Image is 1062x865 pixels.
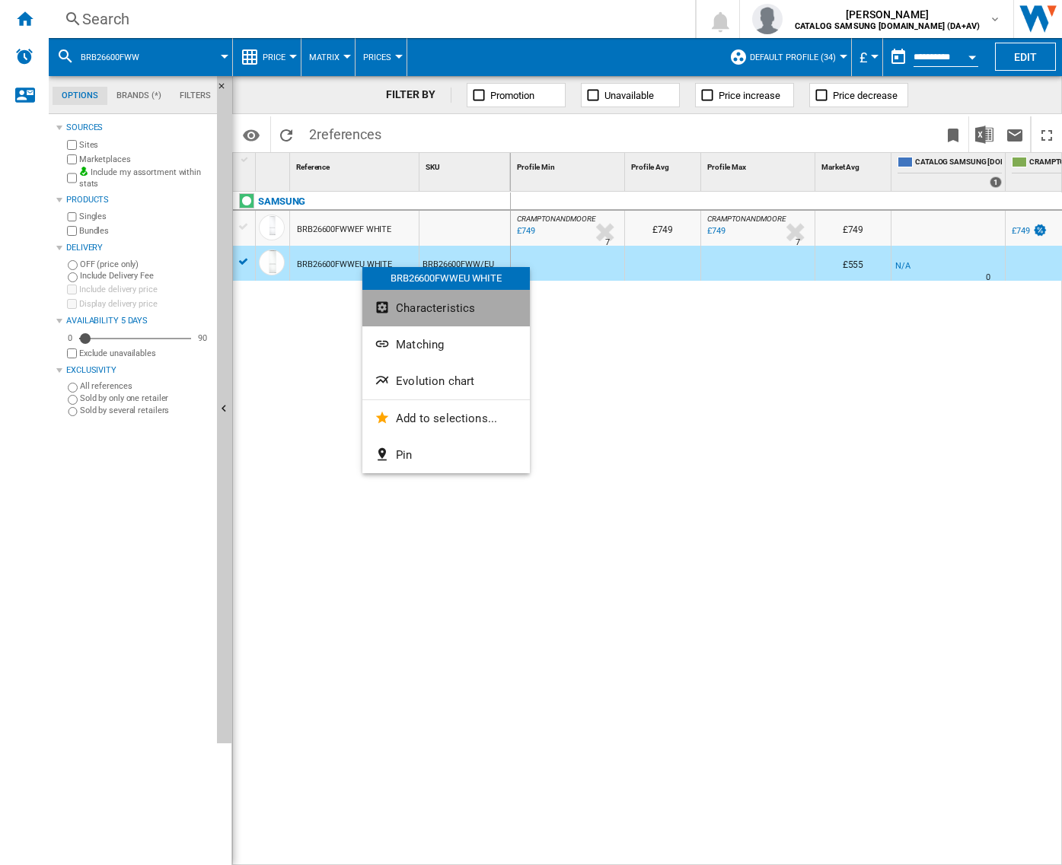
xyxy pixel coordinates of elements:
[362,437,530,473] button: Pin...
[396,374,474,388] span: Evolution chart
[362,267,530,290] div: BRB26600FWWEU WHITE
[396,301,475,315] span: Characteristics
[396,412,497,425] span: Add to selections...
[362,363,530,399] button: Evolution chart
[362,400,530,437] button: Add to selections...
[362,290,530,326] button: Characteristics
[396,338,444,351] span: Matching
[362,326,530,363] button: Matching
[396,448,412,462] span: Pin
